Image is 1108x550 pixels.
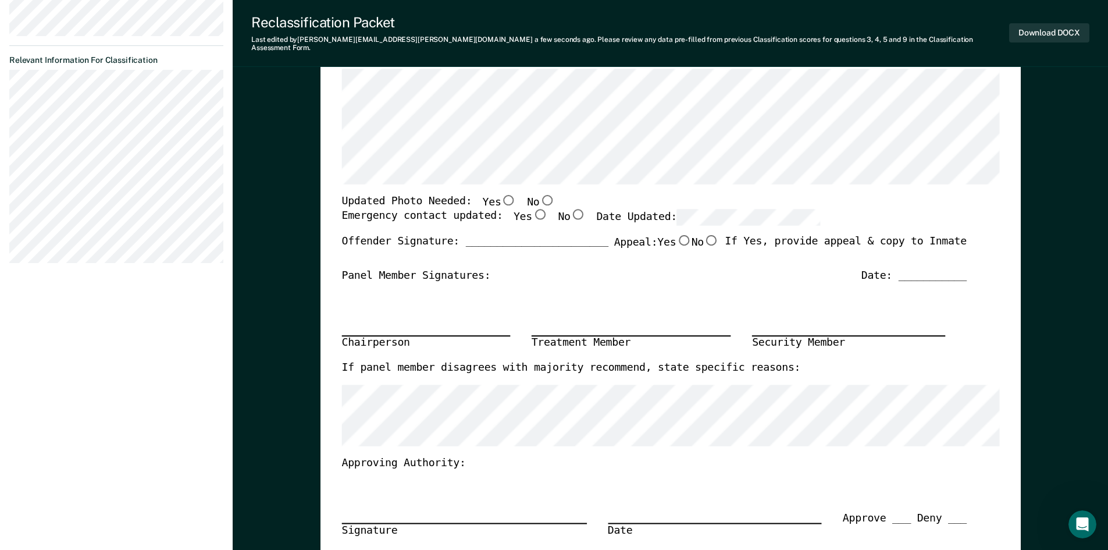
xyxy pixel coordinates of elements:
div: Chairperson [341,336,510,351]
input: Yes [501,194,516,205]
label: If panel member disagrees with majority recommend, state specific reasons: [341,361,800,375]
div: Date [607,523,821,538]
label: No [527,194,555,210]
div: Panel Member Signatures: [341,269,490,283]
div: Approving Authority: [341,456,966,470]
input: Yes [676,235,691,246]
div: Date: ___________ [861,269,966,283]
iframe: Intercom live chat [1068,510,1096,538]
dt: Relevant Information For Classification [9,55,223,65]
input: No [570,210,585,220]
label: Yes [657,235,691,250]
div: Reclassification Packet [251,14,1009,31]
label: Yes [513,210,547,226]
button: Download DOCX [1009,23,1089,42]
div: Last edited by [PERSON_NAME][EMAIL_ADDRESS][PERSON_NAME][DOMAIN_NAME] . Please review any data pr... [251,36,1009,52]
input: Yes [532,210,547,220]
div: Treatment Member [531,336,731,351]
label: No [558,210,586,226]
label: Yes [482,194,516,210]
span: a few seconds ago [535,36,594,44]
label: Date Updated: [596,210,820,226]
div: Security Member [752,336,945,351]
label: No [691,235,719,250]
div: Signature [341,523,586,538]
div: Offender Signature: _______________________ If Yes, provide appeal & copy to Inmate [341,235,966,269]
div: Emergency contact updated: [341,210,820,235]
input: No [539,194,554,205]
input: No [704,235,719,246]
div: Approve ___ Deny ___ [842,513,966,549]
input: Date Updated: [676,210,820,226]
label: Appeal: [614,235,719,260]
div: Updated Photo Needed: [341,194,554,210]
